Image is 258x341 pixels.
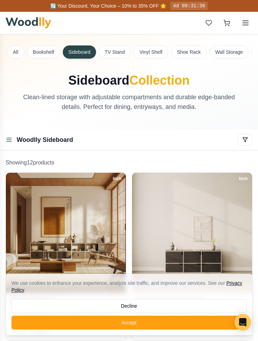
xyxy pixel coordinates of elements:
[6,159,252,167] p: Showing 12 product s
[129,73,190,87] span: Collection
[209,45,249,59] button: Wall Storage
[132,173,252,293] img: Black Sideboard Cabinet
[27,45,60,59] button: Bookshelf
[11,316,247,330] button: Accept
[7,45,24,59] button: All
[134,45,168,59] button: Vinyl Shelf
[170,2,208,10] div: 4d 09:31:36
[6,17,51,28] img: Woodlly
[6,73,252,88] h1: Sideboard
[11,299,247,313] button: Decline
[99,45,131,59] button: TV Stand
[171,45,206,59] button: Shoe Rack
[50,3,166,9] span: 🔄 Your Discount, Your Choice – 10% to 35% OFF 🌟
[12,92,246,112] p: Clean-lined storage with adjustable compartments and durable edge-banded details. Perfect for din...
[63,45,96,59] button: Sideboard
[236,175,251,182] div: Inch
[110,175,124,182] div: Inch
[17,136,73,143] a: Woodlly Sideboard
[11,280,247,293] div: We use cookies to enhance your experience, analyze site traffic, and improve our services. See our .
[234,314,251,331] div: Open Intercom Messenger
[6,173,126,293] img: Black Sideboard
